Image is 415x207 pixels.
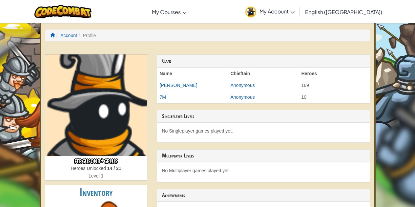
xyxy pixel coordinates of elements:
h3: Achievements [162,193,365,198]
h2: Inventory [45,185,147,200]
a: [PERSON_NAME] [160,83,197,88]
h3: Clans [162,58,365,64]
img: CodeCombat logo [34,5,92,18]
a: 7M [160,94,166,100]
td: 10 [299,91,370,103]
p: No Singleplayer games played yet. [162,128,365,134]
span: English ([GEOGRAPHIC_DATA]) [305,9,382,15]
span: Level [89,173,101,178]
th: Name [157,68,228,79]
img: avatar [245,7,256,17]
a: English ([GEOGRAPHIC_DATA]) [302,3,385,21]
span: My Courses [152,9,181,15]
h3: Singleplayer Levels [162,114,365,119]
td: 169 [299,79,370,91]
li: Profile [77,32,96,39]
p: No Multiplayer games played yet. [162,167,365,174]
th: Heroes [299,68,370,79]
th: Chieftain [228,68,299,79]
strong: 1 [101,173,103,178]
h3: fergusonb+gplus [45,156,147,165]
a: Anonymous [231,94,255,100]
a: My Account [242,1,298,22]
span: Heroes Unlocked [71,166,107,171]
a: Anonymous [231,83,255,88]
h3: Multiplayer Levels [162,153,365,159]
span: My Account [259,8,295,15]
strong: 14 / 21 [107,166,121,171]
a: Account [60,33,77,38]
a: My Courses [149,3,190,21]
